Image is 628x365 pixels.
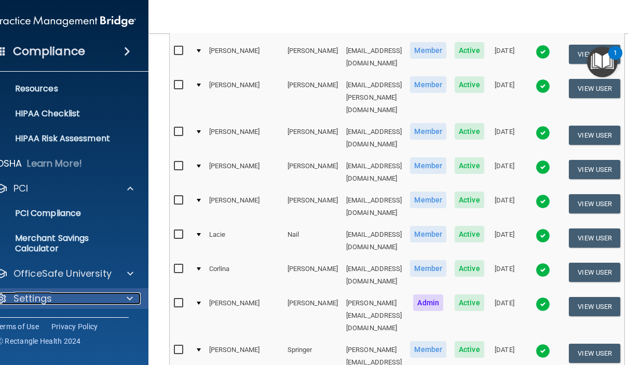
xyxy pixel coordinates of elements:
p: Learn More! [27,157,82,170]
td: [EMAIL_ADDRESS][DOMAIN_NAME] [342,258,406,292]
td: [DATE] [488,292,521,339]
td: [PERSON_NAME] [205,121,283,155]
span: Active [455,260,484,277]
button: View User [569,228,620,248]
span: Member [410,341,446,358]
span: Active [455,341,484,358]
td: [EMAIL_ADDRESS][PERSON_NAME][DOMAIN_NAME] [342,74,406,121]
td: [PERSON_NAME] [205,155,283,190]
a: Privacy Policy [51,321,98,332]
span: Member [410,260,446,277]
button: View User [569,126,620,145]
td: [PERSON_NAME] [283,258,342,292]
td: [PERSON_NAME] [205,190,283,224]
span: Member [410,157,446,174]
td: Lacie [205,224,283,258]
td: [EMAIL_ADDRESS][DOMAIN_NAME] [342,40,406,74]
button: View User [569,263,620,282]
button: View User [569,160,620,179]
span: Active [455,226,484,242]
iframe: Drift Widget Chat Controller [576,313,616,352]
img: tick.e7d51cea.svg [536,263,550,277]
td: [PERSON_NAME] [205,74,283,121]
span: Active [455,157,484,174]
h4: Compliance [13,44,85,59]
button: View User [569,79,620,98]
img: tick.e7d51cea.svg [536,79,550,93]
td: [DATE] [488,40,521,74]
td: [PERSON_NAME] [283,74,342,121]
td: [PERSON_NAME] [205,40,283,74]
td: [EMAIL_ADDRESS][DOMAIN_NAME] [342,190,406,224]
td: [DATE] [488,74,521,121]
button: View User [569,194,620,213]
button: Open Resource Center, 1 new notification [587,47,618,77]
td: [EMAIL_ADDRESS][DOMAIN_NAME] [342,224,406,258]
img: tick.e7d51cea.svg [536,344,550,358]
p: Settings [13,292,52,305]
img: tick.e7d51cea.svg [536,126,550,140]
span: Active [455,123,484,140]
td: [PERSON_NAME] [283,155,342,190]
button: View User [569,297,620,316]
td: Corlina [205,258,283,292]
img: tick.e7d51cea.svg [536,194,550,209]
img: tick.e7d51cea.svg [536,160,550,174]
span: Member [410,226,446,242]
p: PCI [13,182,28,195]
img: tick.e7d51cea.svg [536,228,550,243]
td: [DATE] [488,121,521,155]
div: 1 [613,53,617,66]
td: [DATE] [488,258,521,292]
span: Member [410,76,446,93]
td: Nail [283,224,342,258]
td: [PERSON_NAME] [283,40,342,74]
td: [DATE] [488,155,521,190]
button: View User [569,45,620,64]
td: [PERSON_NAME] [283,292,342,339]
td: [PERSON_NAME][EMAIL_ADDRESS][DOMAIN_NAME] [342,292,406,339]
p: OfficeSafe University [13,267,112,280]
span: Active [455,294,484,311]
span: Admin [413,294,443,311]
td: [DATE] [488,224,521,258]
span: Member [410,42,446,59]
td: [PERSON_NAME] [283,190,342,224]
span: Active [455,192,484,208]
td: [PERSON_NAME] [283,121,342,155]
span: Member [410,123,446,140]
img: tick.e7d51cea.svg [536,297,550,312]
td: [DATE] [488,190,521,224]
td: [EMAIL_ADDRESS][DOMAIN_NAME] [342,121,406,155]
span: Member [410,192,446,208]
span: Active [455,76,484,93]
img: tick.e7d51cea.svg [536,45,550,59]
button: View User [569,344,620,363]
td: [EMAIL_ADDRESS][DOMAIN_NAME] [342,155,406,190]
td: [PERSON_NAME] [205,292,283,339]
span: Active [455,42,484,59]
